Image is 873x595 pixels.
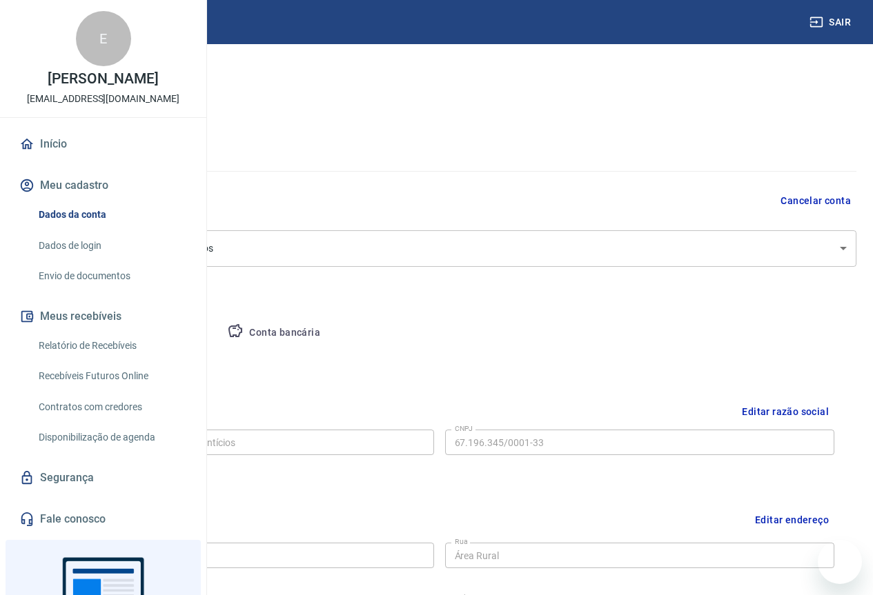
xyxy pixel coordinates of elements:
[17,301,190,332] button: Meus recebíveis
[33,393,190,421] a: Contratos com credores
[818,540,862,584] iframe: Botão para abrir a janela de mensagens
[76,11,131,66] div: E
[17,504,190,534] a: Fale conosco
[807,10,856,35] button: Sair
[455,423,473,434] label: CNPJ
[17,463,190,493] a: Segurança
[17,170,190,201] button: Meu cadastro
[22,230,856,267] div: Arroba Ind e Com de Produtos Alimentícios
[22,127,856,149] h5: Dados cadastrais
[775,188,856,214] button: Cancelar conta
[33,232,190,260] a: Dados de login
[736,399,834,425] button: Editar razão social
[455,536,468,547] label: Rua
[33,201,190,229] a: Dados da conta
[33,362,190,390] a: Recebíveis Futuros Online
[33,262,190,290] a: Envio de documentos
[27,92,179,106] p: [EMAIL_ADDRESS][DOMAIN_NAME]
[17,129,190,159] a: Início
[33,332,190,360] a: Relatório de Recebíveis
[749,502,834,537] button: Editar endereço
[48,72,158,86] p: [PERSON_NAME]
[216,316,331,350] button: Conta bancária
[33,423,190,452] a: Disponibilização de agenda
